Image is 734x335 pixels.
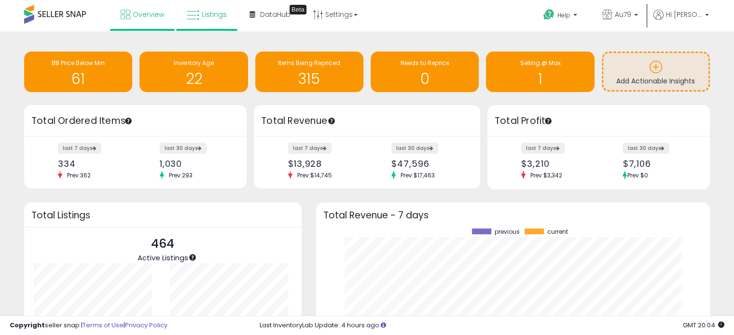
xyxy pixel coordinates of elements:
[486,52,594,92] a: Selling @ Max 1
[10,321,45,330] strong: Copyright
[375,71,474,87] h1: 0
[138,253,188,263] span: Active Listings
[391,143,438,154] label: last 30 days
[683,321,724,330] span: 2025-10-10 20:04 GMT
[547,228,568,235] span: current
[138,235,188,253] p: 464
[603,53,708,90] a: Add Actionable Insights
[24,52,132,92] a: BB Price Below Min 61
[526,171,567,179] span: Prev: $3,342
[288,159,360,169] div: $13,928
[491,71,589,87] h1: 1
[557,11,570,19] span: Help
[278,59,340,67] span: Items Being Repriced
[260,10,291,19] span: DataHub
[401,59,449,67] span: Needs to Reprice
[371,52,479,92] a: Needs to Reprice 0
[536,1,587,31] a: Help
[327,117,336,125] div: Tooltip anchor
[495,228,520,235] span: previous
[261,114,473,128] h3: Total Revenue
[83,321,124,330] a: Terms of Use
[381,322,386,328] i: Click here to read more about un-synced listings.
[160,143,207,154] label: last 30 days
[521,143,565,154] label: last 7 days
[125,321,167,330] a: Privacy Policy
[521,159,591,169] div: $3,210
[391,159,463,169] div: $47,596
[29,71,127,87] h1: 61
[52,59,105,67] span: BB Price Below Min
[615,10,631,19] span: Au79
[627,171,648,179] span: Prev: $0
[495,114,703,128] h3: Total Profit
[139,52,248,92] a: Inventory Age 22
[396,171,440,179] span: Prev: $17,463
[31,212,294,219] h3: Total Listings
[290,5,306,14] div: Tooltip anchor
[520,59,560,67] span: Selling @ Max
[255,52,363,92] a: Items Being Repriced 315
[623,159,692,169] div: $7,106
[144,71,243,87] h1: 22
[260,321,724,330] div: Last InventoryLab Update: 4 hours ago.
[10,321,167,330] div: seller snap | |
[124,117,133,125] div: Tooltip anchor
[543,9,555,21] i: Get Help
[666,10,702,19] span: Hi [PERSON_NAME]
[31,114,239,128] h3: Total Ordered Items
[288,143,332,154] label: last 7 days
[260,71,359,87] h1: 315
[653,10,709,31] a: Hi [PERSON_NAME]
[188,253,197,262] div: Tooltip anchor
[616,76,695,86] span: Add Actionable Insights
[544,117,553,125] div: Tooltip anchor
[164,171,197,179] span: Prev: 293
[58,143,101,154] label: last 7 days
[292,171,337,179] span: Prev: $14,745
[202,10,227,19] span: Listings
[323,212,703,219] h3: Total Revenue - 7 days
[623,143,669,154] label: last 30 days
[160,159,230,169] div: 1,030
[58,159,128,169] div: 334
[62,171,96,179] span: Prev: 362
[174,59,214,67] span: Inventory Age
[133,10,164,19] span: Overview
